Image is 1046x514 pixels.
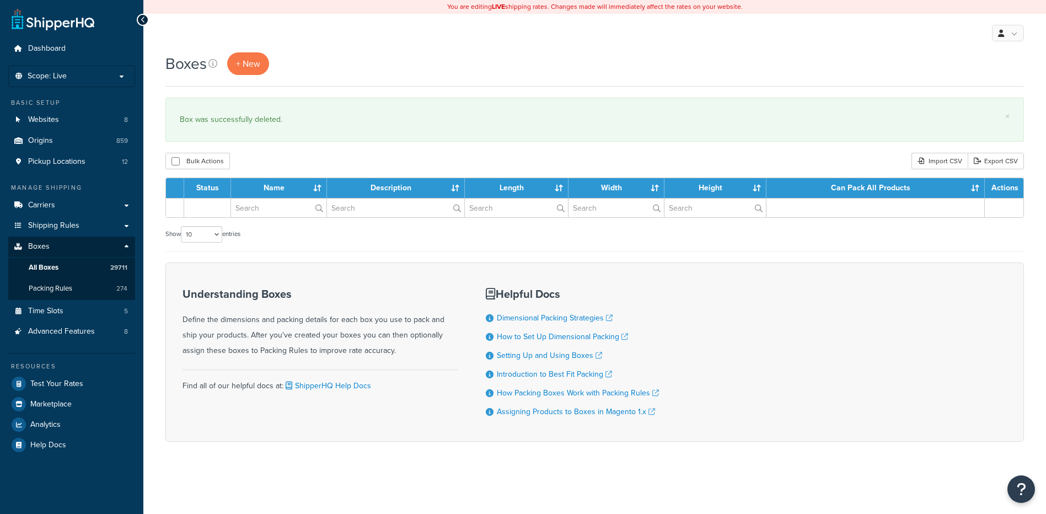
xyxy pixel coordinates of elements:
[165,53,207,74] h1: Boxes
[497,312,613,324] a: Dimensional Packing Strategies
[28,72,67,81] span: Scope: Live
[8,110,135,130] a: Websites 8
[8,415,135,435] a: Analytics
[28,327,95,336] span: Advanced Features
[8,237,135,299] li: Boxes
[8,322,135,342] a: Advanced Features 8
[497,331,628,342] a: How to Set Up Dimensional Packing
[8,258,135,278] a: All Boxes 29711
[8,279,135,299] li: Packing Rules
[8,362,135,371] div: Resources
[183,288,458,300] h3: Understanding Boxes
[30,441,66,450] span: Help Docs
[8,279,135,299] a: Packing Rules 274
[8,301,135,322] li: Time Slots
[8,98,135,108] div: Basic Setup
[165,226,240,243] label: Show entries
[492,2,505,12] b: LIVE
[568,178,664,198] th: Width
[8,394,135,414] a: Marketplace
[110,263,127,272] span: 29711
[28,221,79,231] span: Shipping Rules
[180,112,1010,127] div: Box was successfully deleted.
[183,288,458,358] div: Define the dimensions and packing details for each box you use to pack and ship your products. Af...
[12,8,94,30] a: ShipperHQ Home
[497,368,612,380] a: Introduction to Best Fit Packing
[28,242,50,251] span: Boxes
[985,178,1023,198] th: Actions
[497,350,602,361] a: Setting Up and Using Boxes
[28,44,66,53] span: Dashboard
[8,216,135,236] a: Shipping Rules
[8,374,135,394] a: Test Your Rates
[28,201,55,210] span: Carriers
[8,110,135,130] li: Websites
[116,136,128,146] span: 859
[30,420,61,430] span: Analytics
[227,52,269,75] a: + New
[8,183,135,192] div: Manage Shipping
[29,284,72,293] span: Packing Rules
[30,379,83,389] span: Test Your Rates
[28,115,59,125] span: Websites
[124,327,128,336] span: 8
[766,178,985,198] th: Can Pack All Products
[327,178,465,198] th: Description
[568,199,664,217] input: Search
[8,237,135,257] a: Boxes
[29,263,58,272] span: All Boxes
[184,178,231,198] th: Status
[283,380,371,392] a: ShipperHQ Help Docs
[465,199,568,217] input: Search
[231,178,327,198] th: Name
[183,370,458,394] div: Find all of our helpful docs at:
[486,288,659,300] h3: Helpful Docs
[1005,112,1010,121] a: ×
[8,301,135,322] a: Time Slots 5
[8,39,135,59] a: Dashboard
[8,322,135,342] li: Advanced Features
[968,153,1024,169] a: Export CSV
[664,199,766,217] input: Search
[497,387,659,399] a: How Packing Boxes Work with Packing Rules
[8,195,135,216] a: Carriers
[8,152,135,172] li: Pickup Locations
[116,284,127,293] span: 274
[8,435,135,455] a: Help Docs
[465,178,568,198] th: Length
[497,406,655,417] a: Assigning Products to Boxes in Magento 1.x
[28,136,53,146] span: Origins
[28,157,85,167] span: Pickup Locations
[664,178,766,198] th: Height
[181,226,222,243] select: Showentries
[122,157,128,167] span: 12
[124,307,128,316] span: 5
[124,115,128,125] span: 8
[1007,475,1035,503] button: Open Resource Center
[8,258,135,278] li: All Boxes
[327,199,464,217] input: Search
[8,152,135,172] a: Pickup Locations 12
[8,131,135,151] li: Origins
[30,400,72,409] span: Marketplace
[231,199,326,217] input: Search
[8,131,135,151] a: Origins 859
[911,153,968,169] div: Import CSV
[28,307,63,316] span: Time Slots
[165,153,230,169] button: Bulk Actions
[236,57,260,70] span: + New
